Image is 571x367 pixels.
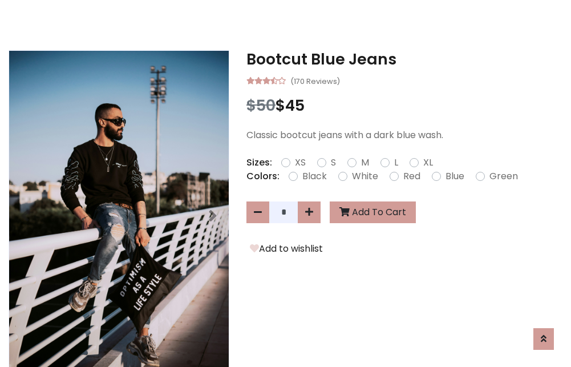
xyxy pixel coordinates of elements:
label: Red [403,170,420,183]
label: L [394,156,398,170]
label: White [352,170,378,183]
span: 45 [285,95,305,116]
label: XL [423,156,433,170]
p: Classic bootcut jeans with a dark blue wash. [246,128,562,142]
h3: Bootcut Blue Jeans [246,50,562,68]
label: Green [489,170,518,183]
label: XS [295,156,306,170]
label: M [361,156,369,170]
span: $50 [246,95,276,116]
label: Black [302,170,327,183]
label: S [331,156,336,170]
small: (170 Reviews) [290,74,340,87]
h3: $ [246,96,562,115]
p: Sizes: [246,156,272,170]
button: Add to wishlist [246,241,326,256]
button: Add To Cart [330,201,416,223]
p: Colors: [246,170,280,183]
label: Blue [446,170,464,183]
